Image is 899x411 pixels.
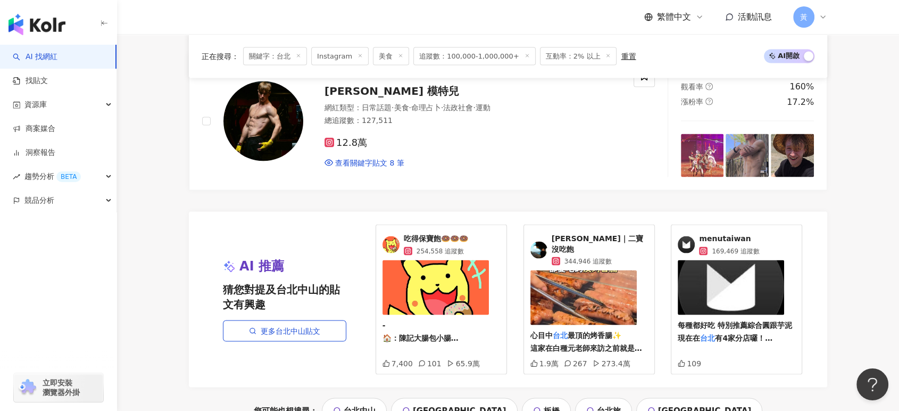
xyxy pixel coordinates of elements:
[24,188,54,212] span: 競品分析
[738,12,772,22] span: 活動訊息
[324,85,459,97] span: [PERSON_NAME] 模特兒
[43,378,80,397] span: 立即安裝 瀏覽器外掛
[13,124,55,134] a: 商案媒合
[681,97,703,106] span: 漲粉率
[552,234,648,254] span: [PERSON_NAME]｜二寶沒吃飽
[394,103,409,112] span: 美食
[382,236,399,253] img: KOL Avatar
[411,103,441,112] span: 命理占卜
[324,158,404,169] a: 查看關鍵字貼文 8 筆
[243,47,307,65] span: 關鍵字：台北
[657,11,691,23] span: 繁體中文
[404,234,468,244] span: 吃得保寶飽🍩🍩🍩
[14,373,103,402] a: chrome extension立即安裝 瀏覽器外掛
[382,321,459,355] span: - 🏠：陳記大腸包小腸 📬：111
[9,14,65,35] img: logo
[678,234,795,256] a: KOL Avatarmenutaiwan169,469 追蹤數
[678,321,792,342] span: 每種都好吃 特別推薦綜合圓跟芋泥 現在在
[382,359,413,368] div: 7,400
[700,334,715,342] mark: 台北
[239,258,284,276] span: AI 推薦
[13,52,57,62] a: searchAI 找網紅
[24,165,81,188] span: 趨勢分析
[621,52,636,60] div: 重置
[530,359,559,368] div: 1.9萬
[564,359,587,368] div: 267
[324,103,621,113] div: 網紅類型 ：
[681,134,724,177] img: post-image
[418,359,442,368] div: 101
[202,52,239,60] span: 正在搜尋 ：
[530,331,553,340] span: 心目中
[787,96,814,108] div: 17.2%
[473,103,475,112] span: ·
[324,137,367,149] span: 12.8萬
[13,173,20,180] span: rise
[223,320,346,342] a: 更多台北中山貼文
[678,236,695,253] img: KOL Avatar
[530,234,648,266] a: KOL Avatar[PERSON_NAME]｜二寶沒吃飽344,946 追蹤數
[530,242,547,259] img: KOL Avatar
[223,282,346,312] span: 猜您對提及台北中山的貼文有興趣
[771,134,814,177] img: post-image
[540,47,617,65] span: 互動率：2% 以上
[726,134,769,177] img: post-image
[335,158,404,169] span: 查看關鍵字貼文 8 筆
[553,331,568,340] mark: 台北
[681,83,703,91] span: 觀看率
[705,83,713,91] span: question-circle
[392,103,394,112] span: ·
[678,359,701,368] div: 109
[417,246,464,256] span: 254,558 追蹤數
[24,93,47,117] span: 資源庫
[447,359,480,368] div: 65.9萬
[413,47,536,65] span: 追蹤數：100,000-1,000,000+
[324,116,621,126] div: 總追蹤數 ： 127,511
[13,147,55,158] a: 洞察報告
[17,379,38,396] img: chrome extension
[789,81,814,93] div: 160%
[705,98,713,105] span: question-circle
[223,81,303,161] img: KOL Avatar
[373,47,409,65] span: 美食
[699,234,759,244] span: menutaiwan
[441,103,443,112] span: ·
[476,103,490,112] span: 運動
[564,257,612,266] span: 344,946 追蹤數
[382,234,500,256] a: KOL Avatar吃得保寶飽🍩🍩🍩254,558 追蹤數
[800,11,808,23] span: 黃
[311,47,369,65] span: Instagram
[362,103,392,112] span: 日常話題
[13,76,48,86] a: 找貼文
[443,103,473,112] span: 法政社會
[678,334,772,393] span: 有4家分店囉！ · · · 👄美食
[712,246,759,256] span: 169,469 追蹤數
[593,359,630,368] div: 273.4萬
[856,368,888,400] iframe: Help Scout Beacon - Open
[409,103,411,112] span: ·
[189,53,827,191] a: KOL Avatar[PERSON_NAME] 模特兒網紅類型：日常話題·美食·命理占卜·法政社會·運動總追蹤數：127,51112.8萬查看關鍵字貼文 8 筆互動率question-circl...
[56,171,81,182] div: BETA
